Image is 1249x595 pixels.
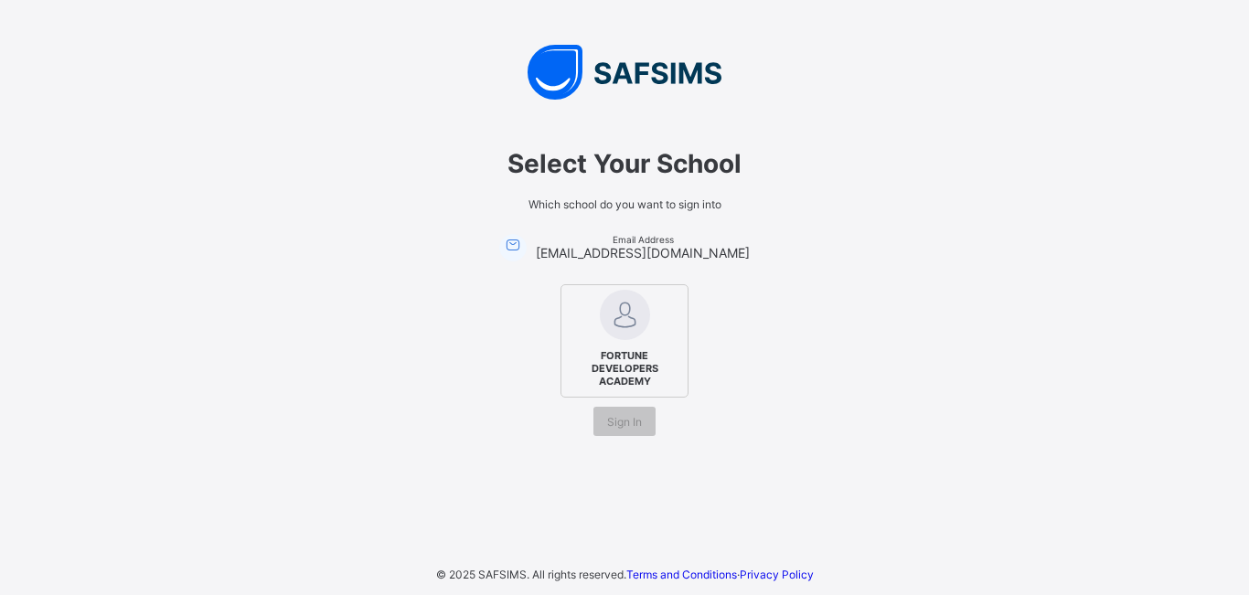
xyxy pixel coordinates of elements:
[600,290,650,340] img: FORTUNE DEVELOPERS ACADEMY
[368,148,881,179] span: Select Your School
[536,245,750,260] span: [EMAIL_ADDRESS][DOMAIN_NAME]
[569,345,680,392] span: FORTUNE DEVELOPERS ACADEMY
[436,568,626,581] span: © 2025 SAFSIMS. All rights reserved.
[368,197,881,211] span: Which school do you want to sign into
[626,568,737,581] a: Terms and Conditions
[607,415,642,429] span: Sign In
[350,45,899,100] img: SAFSIMS Logo
[740,568,814,581] a: Privacy Policy
[626,568,814,581] span: ·
[536,234,750,245] span: Email Address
